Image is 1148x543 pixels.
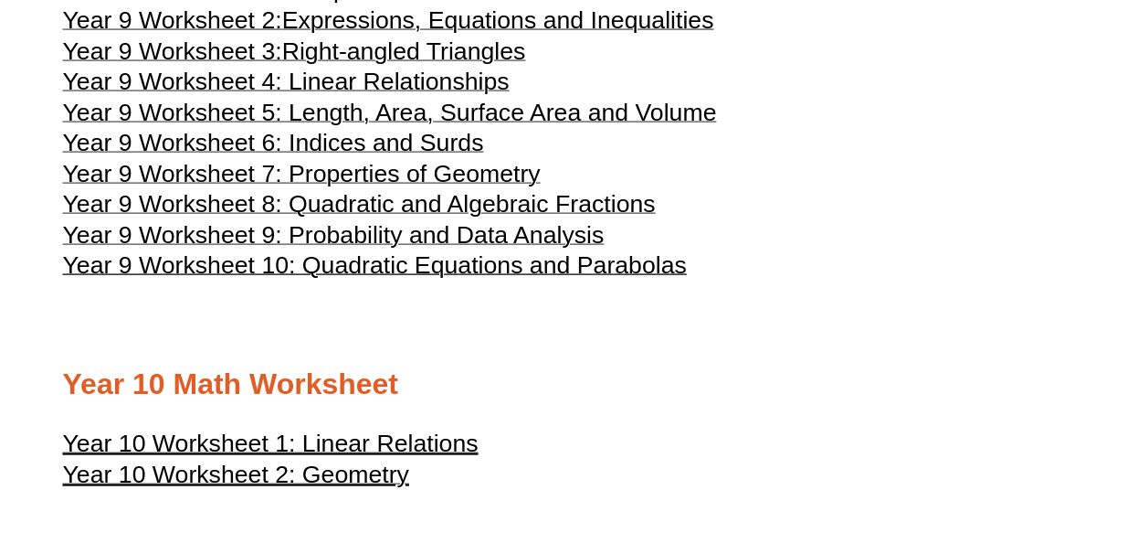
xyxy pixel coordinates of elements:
[282,6,714,34] span: Expressions, Equations and Inequalities
[63,99,717,126] span: Year 9 Worksheet 5: Length, Area, Surface Area and Volume
[63,438,479,456] a: Year 10 Worksheet 1: Linear Relations
[63,107,717,125] a: Year 9 Worksheet 5: Length, Area, Surface Area and Volume
[63,129,484,156] span: Year 9 Worksheet 6: Indices and Surds
[63,461,409,488] u: Year 10 Worksheet 2: Geometry
[63,6,282,34] span: Year 9 Worksheet 2:
[63,430,479,457] u: Year 10 Worksheet 1: Linear Relations
[63,229,605,248] a: Year 9 Worksheet 9: Probability and Data Analysis
[63,260,687,278] a: Year 9 Worksheet 10: Quadratic Equations and Parabolas
[63,68,510,95] span: Year 9 Worksheet 4: Linear Relationships
[63,168,541,186] a: Year 9 Worksheet 7: Properties of Geometry
[63,46,526,64] a: Year 9 Worksheet 3:Right-angled Triangles
[63,251,687,279] span: Year 9 Worksheet 10: Quadratic Equations and Parabolas
[63,137,484,155] a: Year 9 Worksheet 6: Indices and Surds
[63,366,1086,404] h2: Year 10 Math Worksheet
[844,336,1148,543] iframe: Chat Widget
[63,160,541,187] span: Year 9 Worksheet 7: Properties of Geometry
[63,190,656,218] span: Year 9 Worksheet 8: Quadratic and Algebraic Fractions
[63,198,656,217] a: Year 9 Worksheet 8: Quadratic and Algebraic Fractions
[63,37,282,65] span: Year 9 Worksheet 3:
[282,37,526,65] span: Right-angled Triangles
[63,221,605,249] span: Year 9 Worksheet 9: Probability and Data Analysis
[63,15,714,33] a: Year 9 Worksheet 2:Expressions, Equations and Inequalities
[63,469,409,487] a: Year 10 Worksheet 2: Geometry
[63,76,510,94] a: Year 9 Worksheet 4: Linear Relationships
